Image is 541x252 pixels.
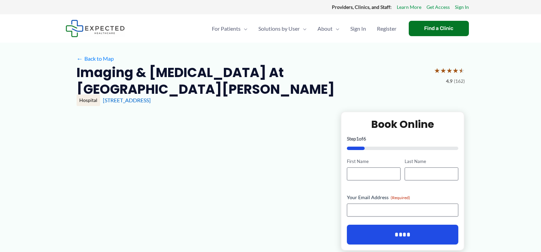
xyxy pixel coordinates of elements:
[347,136,459,141] p: Step of
[77,55,83,62] span: ←
[347,194,459,201] label: Your Email Address
[77,54,114,64] a: ←Back to Map
[409,21,469,36] a: Find a Clinic
[206,17,253,41] a: For PatientsMenu Toggle
[452,64,459,77] span: ★
[332,4,392,10] strong: Providers, Clinics, and Staff:
[434,64,440,77] span: ★
[446,77,452,86] span: 4.9
[455,3,469,12] a: Sign In
[66,20,125,37] img: Expected Healthcare Logo - side, dark font, small
[312,17,345,41] a: AboutMenu Toggle
[454,77,465,86] span: (162)
[300,17,307,41] span: Menu Toggle
[459,64,465,77] span: ★
[377,17,396,41] span: Register
[77,94,100,106] div: Hospital
[333,17,339,41] span: Menu Toggle
[345,17,371,41] a: Sign In
[347,118,459,131] h2: Book Online
[391,195,410,200] span: (Required)
[103,97,151,103] a: [STREET_ADDRESS]
[350,17,366,41] span: Sign In
[77,64,429,98] h2: Imaging & [MEDICAL_DATA] at [GEOGRAPHIC_DATA][PERSON_NAME]
[258,17,300,41] span: Solutions by User
[363,136,366,142] span: 6
[253,17,312,41] a: Solutions by UserMenu Toggle
[405,158,458,165] label: Last Name
[347,158,401,165] label: First Name
[241,17,247,41] span: Menu Toggle
[212,17,241,41] span: For Patients
[427,3,450,12] a: Get Access
[356,136,359,142] span: 1
[371,17,402,41] a: Register
[317,17,333,41] span: About
[397,3,421,12] a: Learn More
[440,64,446,77] span: ★
[206,17,402,41] nav: Primary Site Navigation
[446,64,452,77] span: ★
